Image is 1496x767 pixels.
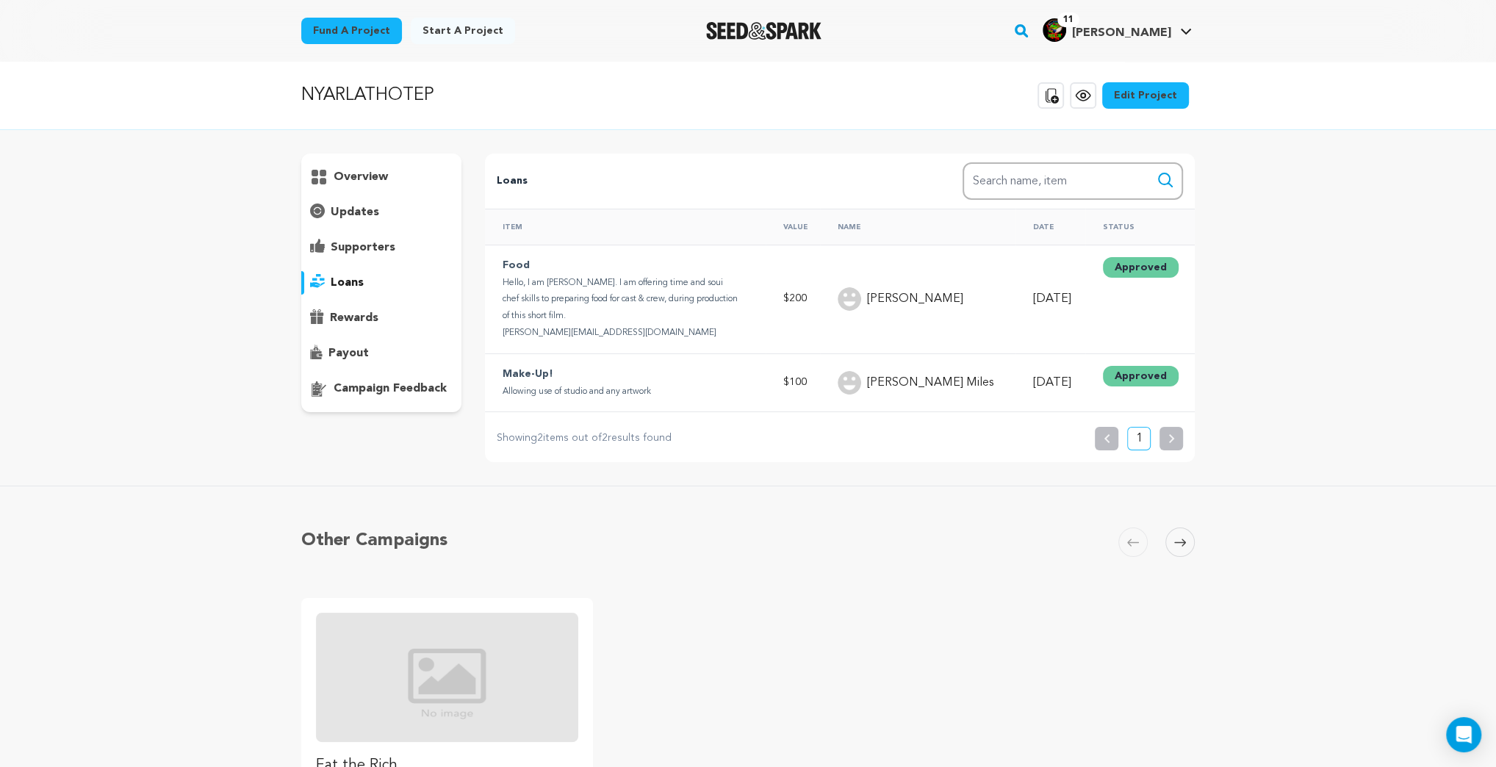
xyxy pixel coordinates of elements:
th: Item [485,209,766,245]
p: $100 [783,374,811,392]
h5: Other Campaigns [301,527,447,554]
th: Name [820,209,1015,245]
button: rewards [301,306,461,330]
button: Approved [1103,257,1179,278]
p: Hello, I am [PERSON_NAME]. I am offering time and soui chef skills to preparing food for cast & c... [503,275,738,342]
span: Kermet K.'s Profile [1040,15,1195,46]
p: loans [331,274,364,292]
p: rewards [330,309,378,327]
span: [PERSON_NAME] [1072,27,1171,39]
p: NYARLATHOTEP [301,82,434,109]
div: Kermet K.'s Profile [1043,18,1171,42]
button: loans [301,271,461,295]
th: Date [1015,209,1085,245]
a: Kermet K.'s Profile [1040,15,1195,42]
p: campaign feedback [334,380,447,397]
span: 2 [602,433,608,443]
img: Seed&Spark Logo Dark Mode [706,22,821,40]
span: 11 [1057,12,1079,27]
button: overview [301,165,461,189]
p: [DATE] [1033,290,1076,308]
p: [PERSON_NAME] Miles [867,374,993,392]
p: Food [503,257,757,275]
p: Showing items out of results found [497,430,672,447]
input: Search name, item [963,162,1183,200]
button: payout [301,342,461,365]
th: Status [1085,209,1195,245]
p: overview [334,168,388,186]
a: Seed&Spark Homepage [706,22,821,40]
button: supporters [301,236,461,259]
span: 1 [1136,430,1143,447]
a: Fund a project [301,18,402,44]
p: payout [328,345,369,362]
a: Start a project [411,18,515,44]
div: Open Intercom Messenger [1446,717,1481,752]
p: $200 [783,290,811,308]
p: Allowing use of studio and any artwork [503,383,738,400]
p: supporters [331,239,395,256]
img: 95bb94b78b941d48.png [1043,18,1066,42]
button: updates [301,201,461,224]
img: supporter image [838,371,861,395]
button: campaign feedback [301,377,461,400]
p: updates [331,204,379,221]
span: 2 [537,433,543,443]
a: Edit Project [1102,82,1189,109]
img: supporter image [838,287,861,311]
button: 1 [1127,427,1151,450]
p: [DATE] [1033,374,1076,392]
button: Approved [1103,366,1179,386]
p: Make-Up! [503,366,757,383]
p: [PERSON_NAME] [867,290,963,308]
p: Loans [497,173,916,190]
th: Value [766,209,820,245]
